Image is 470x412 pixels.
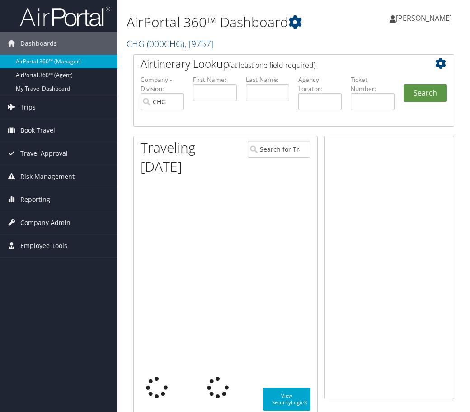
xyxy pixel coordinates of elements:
[141,56,420,72] h2: Airtinerary Lookup
[229,60,315,70] span: (at least one field required)
[20,96,36,119] span: Trips
[246,75,289,84] label: Last Name:
[351,75,394,94] label: Ticket Number:
[20,142,68,165] span: Travel Approval
[147,38,184,50] span: ( 000CHG )
[20,32,57,55] span: Dashboards
[390,5,461,32] a: [PERSON_NAME]
[20,235,67,257] span: Employee Tools
[20,188,50,211] span: Reporting
[404,84,447,102] button: Search
[193,75,236,84] label: First Name:
[20,119,55,142] span: Book Travel
[20,165,75,188] span: Risk Management
[127,38,214,50] a: CHG
[141,138,234,176] h1: Traveling [DATE]
[141,75,184,94] label: Company - Division:
[396,13,452,23] span: [PERSON_NAME]
[184,38,214,50] span: , [ 9757 ]
[20,211,70,234] span: Company Admin
[248,141,310,158] input: Search for Traveler
[20,6,110,27] img: airportal-logo.png
[298,75,342,94] label: Agency Locator:
[127,13,349,32] h1: AirPortal 360™ Dashboard
[263,388,310,411] a: View SecurityLogic®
